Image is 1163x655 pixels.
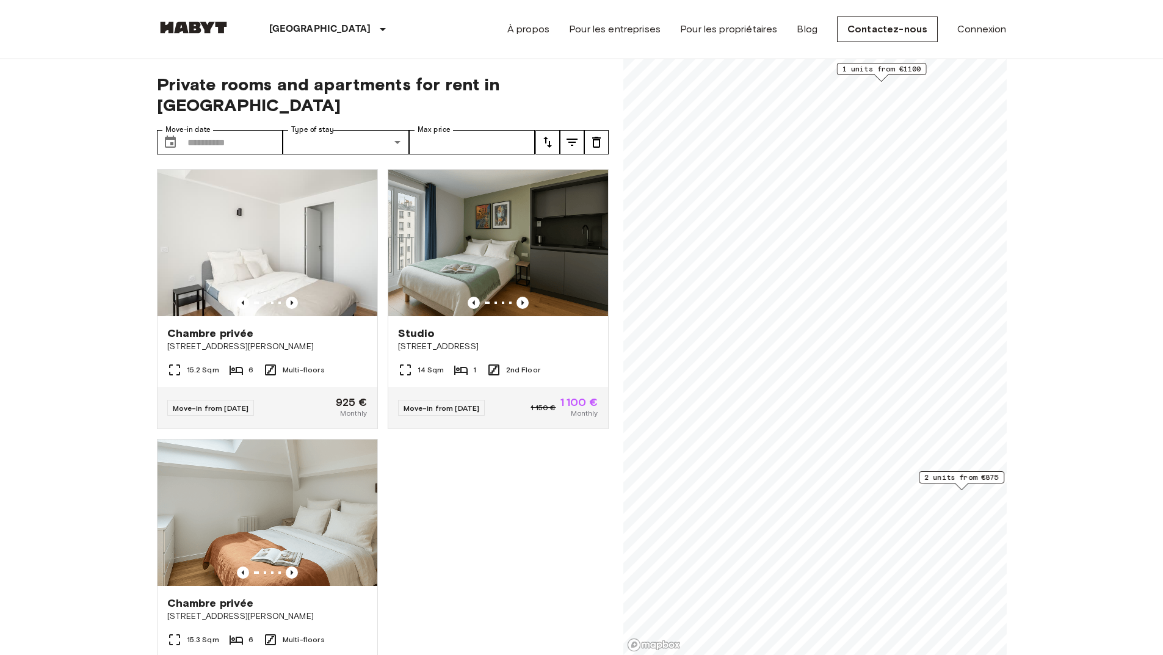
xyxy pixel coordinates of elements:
span: Chambre privée [167,326,254,341]
span: Monthly [340,408,367,419]
span: [STREET_ADDRESS][PERSON_NAME] [167,341,368,353]
a: Pour les entreprises [569,22,661,37]
label: Type of stay [291,125,334,135]
img: Habyt [157,21,230,34]
span: 6 [248,634,253,645]
button: Previous image [468,297,480,309]
a: Blog [797,22,817,37]
img: Marketing picture of unit FR-18-003-003-04 [158,170,377,316]
button: Previous image [286,566,298,579]
span: Chambre privée [167,596,254,610]
label: Max price [418,125,451,135]
span: 1 150 € [531,402,556,413]
span: Move-in from [DATE] [404,403,480,413]
a: Marketing picture of unit FR-18-009-008-001Previous imagePrevious imageStudio[STREET_ADDRESS]14 S... [388,169,609,429]
a: Pour les propriétaires [680,22,777,37]
span: 15.3 Sqm [187,634,219,645]
img: Marketing picture of unit FR-18-003-003-05 [158,440,377,586]
a: Mapbox logo [627,638,681,652]
button: Previous image [237,297,249,309]
div: Map marker [836,63,926,82]
span: Monthly [571,408,598,419]
span: 1 100 € [560,397,598,408]
span: 1 [473,364,476,375]
span: 14 Sqm [418,364,444,375]
span: Multi-floors [283,364,325,375]
span: 2nd Floor [506,364,540,375]
p: [GEOGRAPHIC_DATA] [269,22,371,37]
a: Contactez-nous [837,16,938,42]
span: Move-in from [DATE] [173,403,249,413]
span: 1 units from €1100 [842,63,921,74]
img: Marketing picture of unit FR-18-009-008-001 [388,170,608,316]
span: 6 [248,364,253,375]
a: Connexion [957,22,1006,37]
button: tune [535,130,560,154]
span: [STREET_ADDRESS][PERSON_NAME] [167,610,368,623]
button: Previous image [286,297,298,309]
span: 925 € [336,397,368,408]
button: tune [560,130,584,154]
button: Previous image [237,566,249,579]
label: Move-in date [165,125,211,135]
a: Marketing picture of unit FR-18-003-003-04Previous imagePrevious imageChambre privée[STREET_ADDRE... [157,169,378,429]
span: Multi-floors [283,634,325,645]
span: Private rooms and apartments for rent in [GEOGRAPHIC_DATA] [157,74,609,115]
button: tune [584,130,609,154]
span: [STREET_ADDRESS] [398,341,598,353]
span: 15.2 Sqm [187,364,219,375]
div: Map marker [919,471,1004,490]
span: Studio [398,326,435,341]
a: À propos [507,22,549,37]
button: Choose date [158,130,183,154]
button: Previous image [516,297,529,309]
span: 2 units from €875 [924,472,999,483]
